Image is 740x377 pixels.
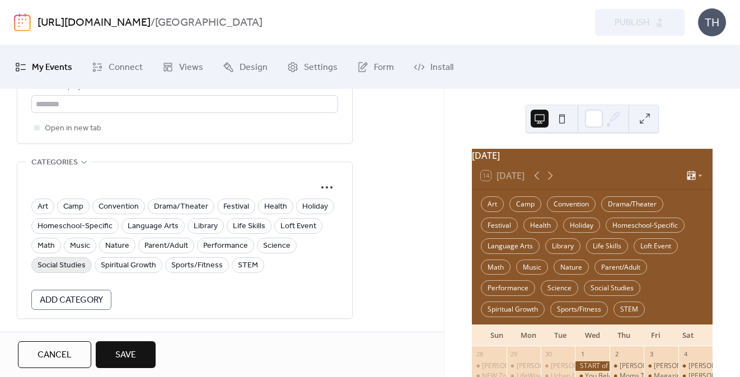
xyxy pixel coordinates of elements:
[481,301,545,317] div: Spiritual Growth
[551,361,691,371] div: [PERSON_NAME] Acres: Fall Pumpkin Festival
[7,50,81,84] a: My Events
[507,361,541,371] div: Blaser's Acres: Fall Pumpkin Festival
[481,260,510,275] div: Math
[577,324,608,347] div: Wed
[541,280,578,296] div: Science
[586,238,628,254] div: Life Skills
[513,324,545,347] div: Mon
[472,361,506,371] div: Blaser's Acres: Fall Pumpkin Festival
[475,350,484,358] div: 28
[634,238,678,254] div: Loft Event
[38,12,151,34] a: [URL][DOMAIN_NAME]
[155,12,263,34] b: [GEOGRAPHIC_DATA]
[109,59,143,77] span: Connect
[516,260,548,275] div: Music
[214,50,276,84] a: Design
[481,324,513,347] div: Sun
[63,200,83,214] span: Camp
[154,200,208,214] span: Drama/Theater
[18,341,91,368] button: Cancel
[545,238,580,254] div: Library
[482,361,622,371] div: [PERSON_NAME] Acres: Fall Pumpkin Festival
[263,239,291,253] span: Science
[105,239,129,253] span: Nature
[510,350,518,358] div: 29
[302,200,328,214] span: Holiday
[544,350,552,358] div: 30
[280,220,316,233] span: Loft Event
[304,59,338,77] span: Settings
[405,50,462,84] a: Install
[32,59,72,77] span: My Events
[481,196,504,212] div: Art
[151,12,155,34] b: /
[550,301,608,317] div: Sports/Fitness
[349,50,402,84] a: Form
[481,280,535,296] div: Performance
[38,200,48,214] span: Art
[613,350,621,358] div: 2
[563,218,600,233] div: Holiday
[38,220,113,233] span: Homeschool-Specific
[38,239,55,253] span: Math
[374,59,394,77] span: Form
[31,80,336,93] div: Text to display
[238,259,258,272] span: STEM
[698,8,726,36] div: TH
[594,260,647,275] div: Parent/Adult
[601,196,663,212] div: Drama/Theater
[99,200,139,214] span: Convention
[179,59,203,77] span: Views
[45,122,101,135] span: Open in new tab
[640,324,672,347] div: Fri
[584,280,640,296] div: Social Studies
[128,220,179,233] span: Language Arts
[38,259,86,272] span: Social Studies
[223,200,249,214] span: Festival
[96,341,156,368] button: Save
[606,218,685,233] div: Homeschool-Specific
[31,156,78,169] span: Categories
[38,348,72,362] span: Cancel
[144,239,188,253] span: Parent/Adult
[279,50,346,84] a: Settings
[233,220,265,233] span: Life Skills
[554,260,589,275] div: Nature
[578,350,587,358] div: 1
[644,361,678,371] div: Blaser's Acres: Fall Pumpkin Festival
[31,290,111,310] button: Add Category
[613,301,645,317] div: STEM
[472,149,713,162] div: [DATE]
[547,196,596,212] div: Convention
[240,59,268,77] span: Design
[264,200,287,214] span: Health
[31,331,50,345] span: RSVP
[575,361,609,371] div: START of Green Bay YMCA Classes: OCTOBER Session
[509,196,541,212] div: Camp
[203,239,248,253] span: Performance
[115,348,136,362] span: Save
[517,361,657,371] div: [PERSON_NAME] Acres: Fall Pumpkin Festival
[101,259,156,272] span: Spiritual Growth
[83,50,151,84] a: Connect
[481,238,540,254] div: Language Arts
[430,59,453,77] span: Install
[545,324,577,347] div: Tue
[610,361,644,371] div: Blaser's Acres: Fall Pumpkin Festival
[682,350,690,358] div: 4
[541,361,575,371] div: Blaser's Acres: Fall Pumpkin Festival
[70,239,90,253] span: Music
[194,220,218,233] span: Library
[672,324,704,347] div: Sat
[523,218,558,233] div: Health
[647,350,655,358] div: 3
[171,259,223,272] span: Sports/Fitness
[154,50,212,84] a: Views
[14,13,31,31] img: logo
[678,361,713,371] div: Baird Creek: Intro to Foraging Walk
[481,218,518,233] div: Festival
[40,294,103,307] span: Add Category
[608,324,640,347] div: Thu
